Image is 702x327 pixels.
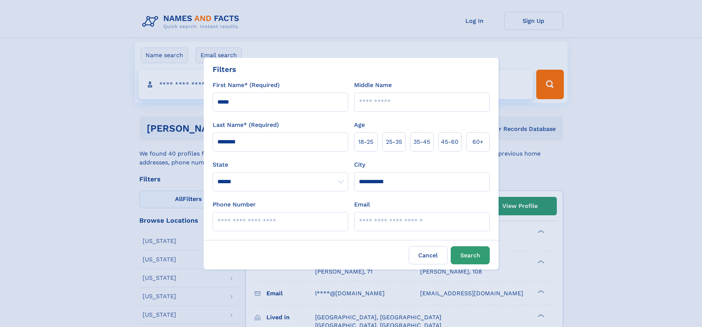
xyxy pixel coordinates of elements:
[354,200,370,209] label: Email
[213,64,236,75] div: Filters
[354,160,365,169] label: City
[354,121,365,129] label: Age
[413,138,430,146] span: 35‑45
[386,138,402,146] span: 25‑35
[358,138,373,146] span: 18‑25
[213,121,279,129] label: Last Name* (Required)
[441,138,458,146] span: 45‑60
[354,81,392,90] label: Middle Name
[213,200,256,209] label: Phone Number
[472,138,483,146] span: 60+
[213,81,280,90] label: First Name* (Required)
[213,160,348,169] label: State
[451,246,490,264] button: Search
[409,246,448,264] label: Cancel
